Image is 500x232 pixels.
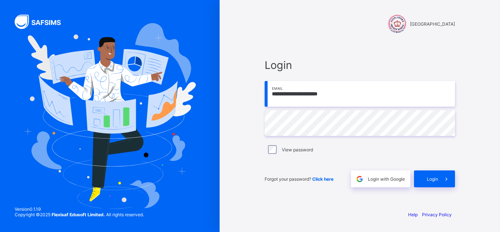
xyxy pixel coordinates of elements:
label: View password [282,147,313,152]
span: Login [265,59,455,71]
img: Hero Image [24,23,196,209]
span: Login [427,176,438,182]
span: Copyright © 2025 All rights reserved. [15,212,144,217]
span: [GEOGRAPHIC_DATA] [410,21,455,27]
a: Help [408,212,418,217]
span: Forgot your password? [265,176,333,182]
img: SAFSIMS Logo [15,15,70,29]
span: Version 0.1.19 [15,206,144,212]
strong: Flexisaf Edusoft Limited. [52,212,105,217]
img: google.396cfc9801f0270233282035f929180a.svg [355,175,364,183]
a: Privacy Policy [422,212,452,217]
a: Click here [312,176,333,182]
span: Login with Google [368,176,405,182]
